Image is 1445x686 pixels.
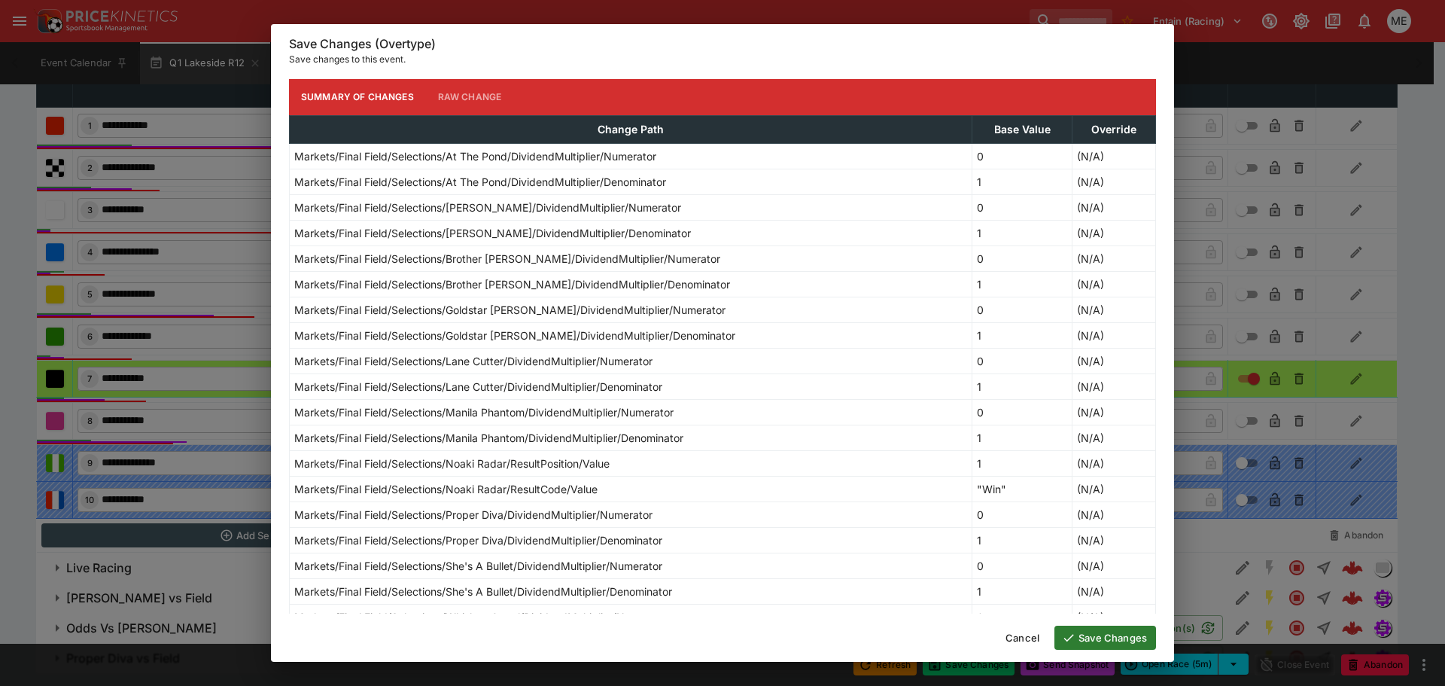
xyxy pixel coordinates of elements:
[1072,194,1156,220] td: (N/A)
[1072,271,1156,297] td: (N/A)
[1072,476,1156,502] td: (N/A)
[294,200,681,215] p: Markets/Final Field/Selections/[PERSON_NAME]/DividendMultiplier/Numerator
[972,297,1072,322] td: 0
[1072,115,1156,143] th: Override
[294,174,666,190] p: Markets/Final Field/Selections/At The Pond/DividendMultiplier/Denominator
[1072,373,1156,399] td: (N/A)
[972,553,1072,578] td: 0
[972,476,1072,502] td: "Win"
[294,609,669,625] p: Markets/Final Field/Selections/Whiskey Cartel/DividendMultiplier/Numerator
[289,36,1156,52] h6: Save Changes (Overtype)
[972,115,1072,143] th: Base Value
[1072,399,1156,425] td: (N/A)
[289,52,1156,67] p: Save changes to this event.
[1054,626,1156,650] button: Save Changes
[972,348,1072,373] td: 0
[1072,245,1156,271] td: (N/A)
[972,245,1072,271] td: 0
[1072,604,1156,630] td: (N/A)
[294,558,662,574] p: Markets/Final Field/Selections/She's A Bullet/DividendMultiplier/Numerator
[972,527,1072,553] td: 1
[972,220,1072,245] td: 1
[290,115,972,143] th: Change Path
[294,328,735,343] p: Markets/Final Field/Selections/Goldstar [PERSON_NAME]/DividendMultiplier/Denominator
[294,456,610,471] p: Markets/Final Field/Selections/Noaki Radar/ResultPosition/Value
[1072,322,1156,348] td: (N/A)
[972,169,1072,194] td: 1
[294,148,656,164] p: Markets/Final Field/Selections/At The Pond/DividendMultiplier/Numerator
[972,194,1072,220] td: 0
[294,276,730,292] p: Markets/Final Field/Selections/Brother [PERSON_NAME]/DividendMultiplier/Denominator
[1072,578,1156,604] td: (N/A)
[1072,348,1156,373] td: (N/A)
[972,322,1072,348] td: 1
[972,399,1072,425] td: 0
[1072,450,1156,476] td: (N/A)
[294,353,653,369] p: Markets/Final Field/Selections/Lane Cutter/DividendMultiplier/Numerator
[1072,143,1156,169] td: (N/A)
[294,507,653,523] p: Markets/Final Field/Selections/Proper Diva/DividendMultiplier/Numerator
[972,143,1072,169] td: 0
[294,251,720,267] p: Markets/Final Field/Selections/Brother [PERSON_NAME]/DividendMultiplier/Numerator
[972,271,1072,297] td: 1
[972,578,1072,604] td: 1
[996,626,1048,650] button: Cancel
[972,373,1072,399] td: 1
[1072,169,1156,194] td: (N/A)
[1072,425,1156,450] td: (N/A)
[294,430,683,446] p: Markets/Final Field/Selections/Manila Phantom/DividendMultiplier/Denominator
[1072,220,1156,245] td: (N/A)
[972,604,1072,630] td: 0
[294,584,672,599] p: Markets/Final Field/Selections/She's A Bullet/DividendMultiplier/Denominator
[289,79,426,115] button: Summary of Changes
[294,379,662,395] p: Markets/Final Field/Selections/Lane Cutter/DividendMultiplier/Denominator
[1072,527,1156,553] td: (N/A)
[972,450,1072,476] td: 1
[1072,553,1156,578] td: (N/A)
[426,79,514,115] button: Raw Change
[972,502,1072,527] td: 0
[294,225,691,241] p: Markets/Final Field/Selections/[PERSON_NAME]/DividendMultiplier/Denominator
[1072,502,1156,527] td: (N/A)
[1072,297,1156,322] td: (N/A)
[972,425,1072,450] td: 1
[294,302,726,318] p: Markets/Final Field/Selections/Goldstar [PERSON_NAME]/DividendMultiplier/Numerator
[294,532,662,548] p: Markets/Final Field/Selections/Proper Diva/DividendMultiplier/Denominator
[294,481,598,497] p: Markets/Final Field/Selections/Noaki Radar/ResultCode/Value
[294,404,674,420] p: Markets/Final Field/Selections/Manila Phantom/DividendMultiplier/Numerator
